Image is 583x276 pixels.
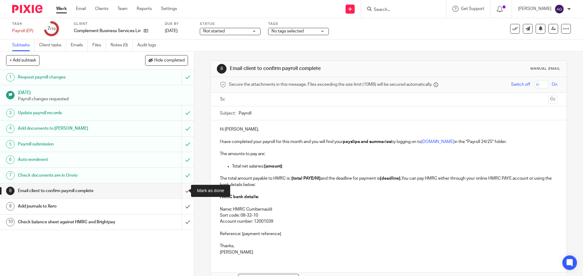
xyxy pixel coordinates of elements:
[220,110,236,116] label: Subject:
[343,140,391,144] strong: payslips and summaries
[18,171,123,180] h1: Check documents are in Onvio
[18,202,123,211] h1: Add journals to Xero
[18,140,123,149] h1: Payroll submission
[165,22,192,26] label: Due by
[220,151,557,157] p: The amounts to pay are:
[118,6,128,12] a: Team
[271,29,304,33] span: No tags selected
[220,231,557,237] p: Reference: [payment reference]
[220,139,557,145] p: I have completed your payroll for this month and you will find your by logging on to in the "Payr...
[154,58,185,63] span: Hide completed
[230,65,402,72] h1: Email client to confirm payroll complete
[6,187,15,195] div: 8
[76,6,86,12] a: Email
[161,6,177,12] a: Settings
[511,81,530,88] span: Switch off
[6,202,15,211] div: 9
[18,124,123,133] h1: Add documents to [PERSON_NAME]
[18,186,123,195] h1: Email client to confirm payroll complete
[264,164,282,168] strong: [amount]
[203,29,225,33] span: Not started
[12,28,36,34] div: Payroll (EP)
[220,195,259,199] strong: HMRC bank details:
[268,22,329,26] label: Tags
[554,4,564,14] img: svg%3E
[6,155,15,164] div: 6
[6,109,15,117] div: 3
[421,140,454,144] a: [DOMAIN_NAME]
[548,95,557,104] button: Cc
[56,6,67,12] a: Work
[220,243,557,249] p: Thanks,
[518,6,551,12] p: [PERSON_NAME]
[6,140,15,148] div: 5
[200,22,261,26] label: Status
[291,176,321,181] strong: [total PAYE/NI]
[6,55,39,65] button: + Add subtask
[220,96,227,102] label: To:
[530,66,561,71] div: Manual email
[552,81,557,88] span: On
[18,88,188,96] h1: [DATE]
[229,81,432,88] span: Secure the attachments in this message. Files exceeding the size limit (10MB) will be secured aut...
[137,6,152,12] a: Reports
[92,39,106,51] a: Files
[39,39,66,51] a: Client tasks
[165,29,178,33] span: [DATE]
[71,39,88,51] a: Emails
[74,22,157,26] label: Client
[232,163,557,169] p: Total net salaries:
[145,55,188,65] button: Hide completed
[47,25,56,32] div: 7
[18,108,123,118] h1: Update payroll records
[12,22,36,26] label: Task
[220,126,557,132] p: Hi [PERSON_NAME],
[18,73,123,82] h1: Request payroll changes
[217,64,227,74] div: 8
[373,7,428,13] input: Search
[95,6,108,12] a: Clients
[6,125,15,133] div: 4
[6,218,15,226] div: 10
[461,7,484,11] span: Get Support
[18,155,123,164] h1: Auto enrolment
[12,5,43,13] img: Pixie
[111,39,133,51] a: Notes (0)
[6,73,15,81] div: 1
[18,218,123,227] h1: Check balance sheet against HMRC and Brightpay
[380,176,401,181] strong: [deadline].
[18,96,188,102] p: Payroll changes requested
[220,206,557,212] p: Name: HMRC Cumbernauld
[137,39,161,51] a: Audit logs
[6,171,15,180] div: 7
[220,212,557,218] p: Sort code: 08-32-10
[74,28,141,34] p: Complement Business Services Limited
[50,27,56,31] small: /10
[12,39,35,51] a: Subtasks
[220,249,557,255] p: [PERSON_NAME]
[220,218,557,224] p: Account number: 12001039
[220,175,557,188] p: The total amount payable to HMRC is : and the deadline for payment is You can pay HMRC either thr...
